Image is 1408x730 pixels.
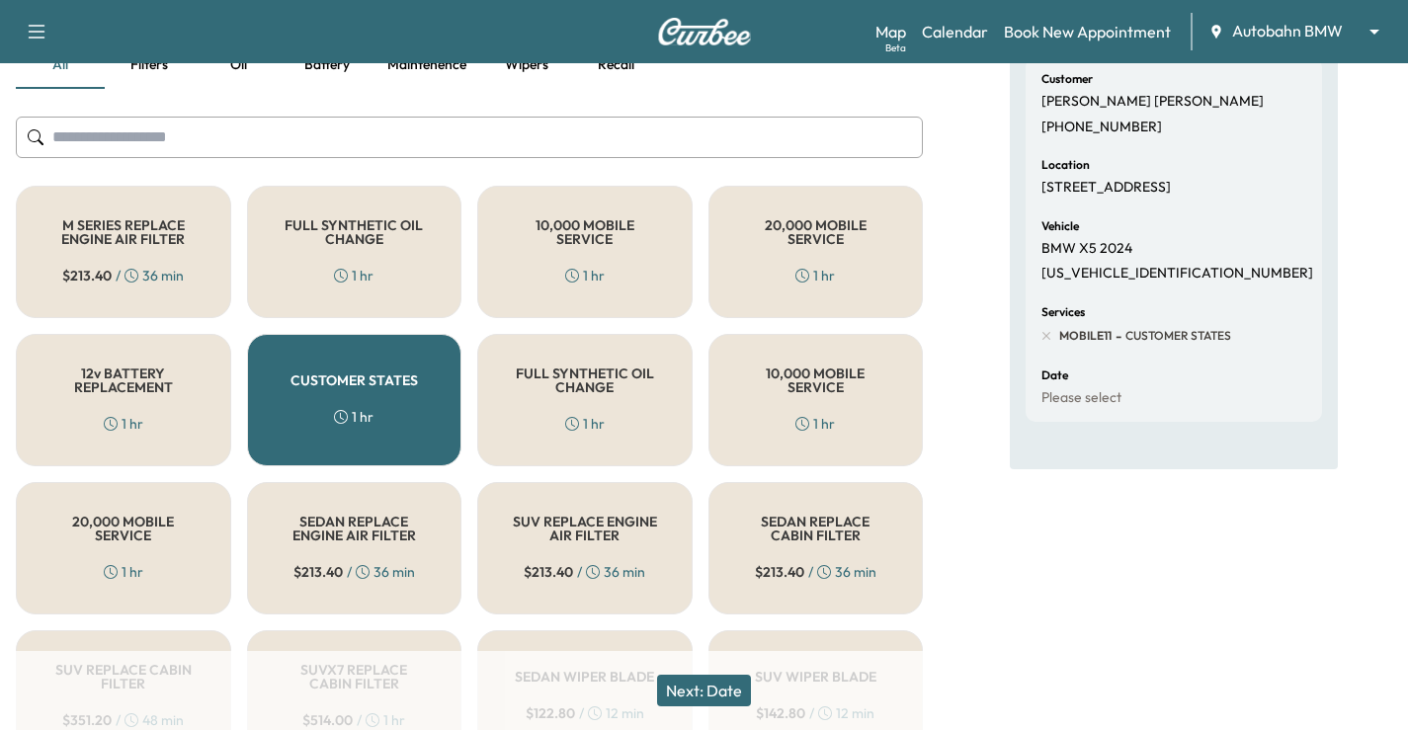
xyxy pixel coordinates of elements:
[1121,328,1231,344] span: CUSTOMER STATES
[657,18,752,45] img: Curbee Logo
[1059,328,1112,344] span: MOBILE11
[524,562,645,582] div: / 36 min
[372,41,482,89] button: Maintenence
[1041,306,1085,318] h6: Services
[565,414,605,434] div: 1 hr
[16,41,923,89] div: basic tabs example
[1041,179,1171,197] p: [STREET_ADDRESS]
[741,218,891,246] h5: 20,000 MOBILE SERVICE
[1232,20,1343,42] span: Autobahn BMW
[334,407,373,427] div: 1 hr
[16,41,105,89] button: all
[1041,265,1313,283] p: [US_VEHICLE_IDENTIFICATION_NUMBER]
[104,414,143,434] div: 1 hr
[510,366,660,394] h5: FULL SYNTHETIC OIL CHANGE
[48,366,199,394] h5: 12v BATTERY REPLACEMENT
[1041,240,1132,258] p: BMW X5 2024
[1041,389,1121,407] p: Please select
[48,515,199,542] h5: 20,000 MOBILE SERVICE
[510,515,660,542] h5: SUV REPLACE ENGINE AIR FILTER
[1041,119,1162,136] p: [PHONE_NUMBER]
[104,562,143,582] div: 1 hr
[482,41,571,89] button: Wipers
[1041,73,1093,85] h6: Customer
[290,373,418,387] h5: CUSTOMER STATES
[1041,93,1264,111] p: [PERSON_NAME] [PERSON_NAME]
[48,218,199,246] h5: M SERIES REPLACE ENGINE AIR FILTER
[62,266,112,285] span: $ 213.40
[795,414,835,434] div: 1 hr
[755,562,804,582] span: $ 213.40
[293,562,415,582] div: / 36 min
[885,41,906,55] div: Beta
[571,41,660,89] button: Recall
[741,515,891,542] h5: SEDAN REPLACE CABIN FILTER
[1041,369,1068,381] h6: Date
[1041,159,1090,171] h6: Location
[194,41,283,89] button: Oil
[283,41,372,89] button: Battery
[524,562,573,582] span: $ 213.40
[795,266,835,285] div: 1 hr
[280,218,430,246] h5: FULL SYNTHETIC OIL CHANGE
[875,20,906,43] a: MapBeta
[741,366,891,394] h5: 10,000 MOBILE SERVICE
[1004,20,1171,43] a: Book New Appointment
[293,562,343,582] span: $ 213.40
[105,41,194,89] button: Filters
[1112,326,1121,346] span: -
[755,562,876,582] div: / 36 min
[922,20,988,43] a: Calendar
[62,266,184,285] div: / 36 min
[510,218,660,246] h5: 10,000 MOBILE SERVICE
[334,266,373,285] div: 1 hr
[565,266,605,285] div: 1 hr
[1041,220,1079,232] h6: Vehicle
[657,675,751,706] button: Next: Date
[280,515,430,542] h5: SEDAN REPLACE ENGINE AIR FILTER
